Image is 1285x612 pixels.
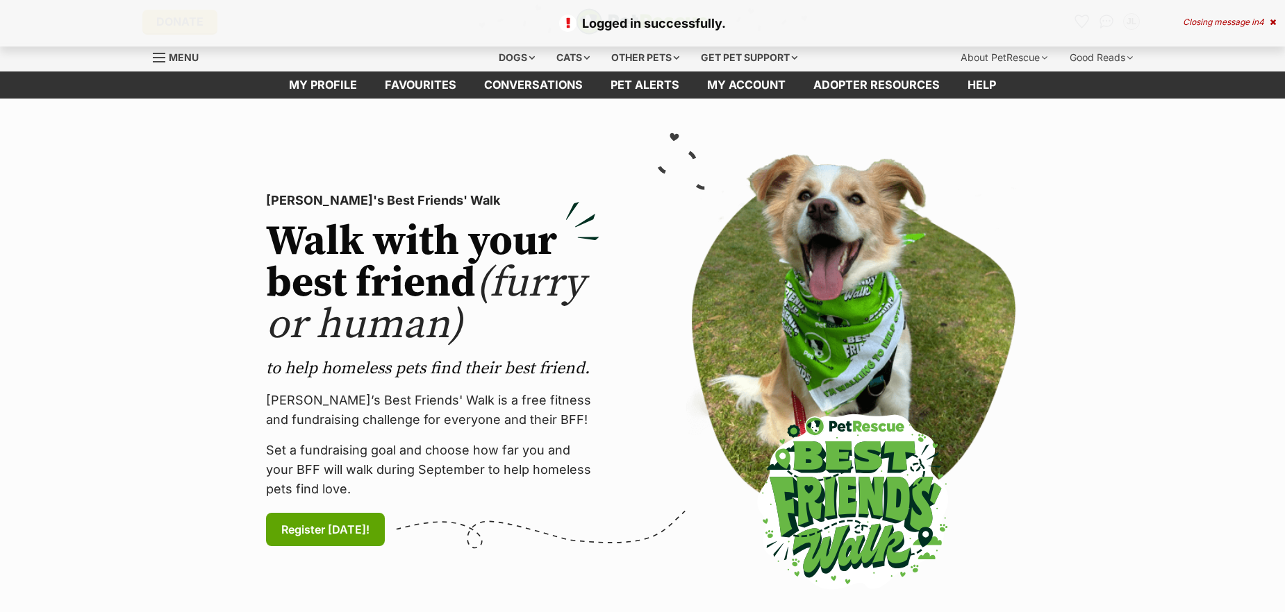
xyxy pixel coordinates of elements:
[266,357,599,380] p: to help homeless pets find their best friend.
[266,191,599,210] p: [PERSON_NAME]'s Best Friends' Walk
[266,441,599,499] p: Set a fundraising goal and choose how far you and your BFF will walk during September to help hom...
[266,257,585,351] span: (furry or human)
[489,44,545,71] div: Dogs
[470,71,597,99] a: conversations
[954,71,1010,99] a: Help
[275,71,371,99] a: My profile
[371,71,470,99] a: Favourites
[602,44,689,71] div: Other pets
[597,71,693,99] a: Pet alerts
[169,51,199,63] span: Menu
[951,44,1057,71] div: About PetRescue
[266,513,385,546] a: Register [DATE]!
[153,44,208,69] a: Menu
[799,71,954,99] a: Adopter resources
[693,71,799,99] a: My account
[266,221,599,346] h2: Walk with your best friend
[266,391,599,430] p: [PERSON_NAME]’s Best Friends' Walk is a free fitness and fundraising challenge for everyone and t...
[691,44,807,71] div: Get pet support
[1060,44,1143,71] div: Good Reads
[547,44,599,71] div: Cats
[281,521,370,538] span: Register [DATE]!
